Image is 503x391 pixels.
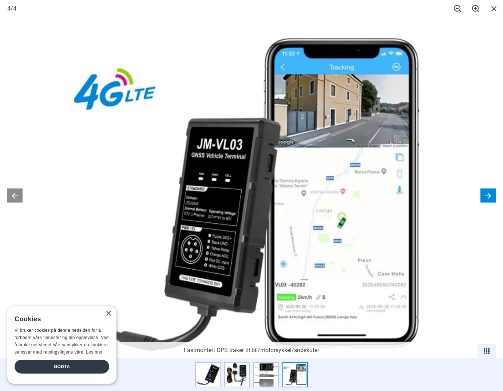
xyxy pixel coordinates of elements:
[282,362,308,387] img: 4g-gps-sporingsenhet-til-alle-kjoretoy-80x80.webp
[15,360,109,374] div: Godta
[15,328,109,354] span: Vi bruker cookies på denne nettsiden for å forbedre våre tjenester og din opplevelse. Ved å bruke...
[7,5,11,12] span: 4
[74,17,429,371] img: 4g-gps-sporingsenhet-til-alle-kjoretoy-1000x1000.webp
[253,362,279,387] img: gps-brikke-dimensjon-80x80.webp
[106,311,111,317] div: Close
[195,362,221,387] img: gps-tracker-kjoretoy-80x80.webp
[86,350,102,355] a: Les mer, opens a new window
[13,5,16,12] span: 4
[224,362,250,387] img: fastmontert-gps-tracker-til-bil-lastebil-motorsykkel-80x80.webp
[15,311,104,327] div: Cookies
